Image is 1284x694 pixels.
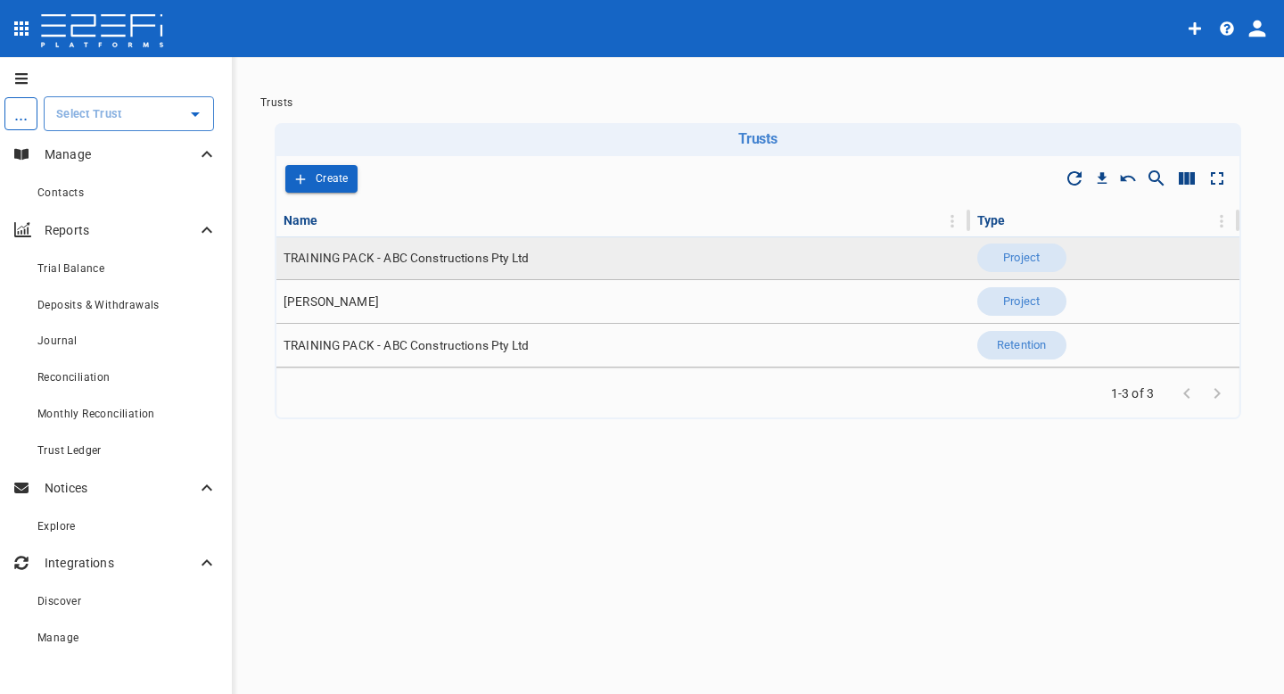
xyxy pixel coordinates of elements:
[1090,166,1115,191] button: Download CSV
[37,595,81,607] span: Discover
[986,337,1057,354] span: Retention
[282,130,1234,147] h6: Trusts
[37,299,160,311] span: Deposits & Withdrawals
[284,337,529,354] span: TRAINING PACK - ABC Constructions Pty Ltd
[260,96,1255,109] nav: breadcrumb
[938,207,967,235] button: Column Actions
[37,371,111,384] span: Reconciliation
[37,186,84,199] span: Contacts
[37,408,155,420] span: Monthly Reconciliation
[1141,163,1172,194] button: Show/Hide search
[284,293,379,310] span: [PERSON_NAME]
[37,632,78,644] span: Manage
[1115,165,1141,192] button: Reset Sorting
[285,165,358,193] span: Add Trust
[1104,384,1161,402] span: 1-3 of 3
[52,104,179,123] input: Select Trust
[285,165,358,193] button: Create
[1172,163,1202,194] button: Show/Hide columns
[1202,163,1232,194] button: Toggle full screen
[37,444,102,457] span: Trust Ledger
[45,554,196,572] p: Integrations
[45,145,196,163] p: Manage
[1172,384,1202,401] span: Go to previous page
[284,250,529,267] span: TRAINING PACK - ABC Constructions Pty Ltd
[183,102,208,127] button: Open
[316,169,349,189] p: Create
[37,335,78,347] span: Journal
[1202,384,1232,401] span: Go to next page
[992,250,1050,267] span: Project
[37,520,76,533] span: Explore
[45,221,196,239] p: Reports
[1059,163,1090,194] span: Refresh Data
[4,97,37,130] div: ...
[45,479,196,497] p: Notices
[37,262,104,275] span: Trial Balance
[977,210,1006,231] div: Type
[260,96,292,109] a: Trusts
[992,293,1050,310] span: Project
[1207,207,1236,235] button: Column Actions
[284,210,318,231] div: Name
